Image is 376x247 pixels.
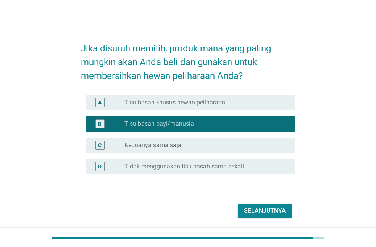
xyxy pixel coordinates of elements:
div: A [98,98,102,106]
div: Selanjutnya [244,206,286,215]
h2: Jika disuruh memilih, produk mana yang paling mungkin akan Anda beli dan gunakan untuk membersihk... [81,34,295,83]
button: Selanjutnya [238,204,292,218]
div: B [98,120,102,128]
label: Tisu basah bayi/manusia [124,120,194,128]
div: C [98,141,102,149]
label: Tidak menggunakan tisu basah sama sekali [124,163,244,170]
div: D [98,162,102,170]
label: Tisu basah khusus hewan peliharaan [124,99,225,106]
label: Keduanya sama saja [124,141,181,149]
